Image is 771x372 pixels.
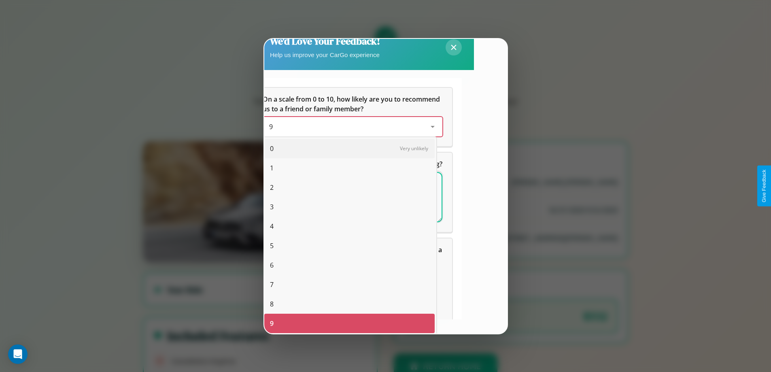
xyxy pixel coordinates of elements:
[400,145,428,152] span: Very unlikely
[264,255,435,275] div: 6
[263,117,442,136] div: On a scale from 0 to 10, how likely are you to recommend us to a friend or family member?
[270,49,380,60] p: Help us improve your CarGo experience
[270,34,380,48] h2: We'd Love Your Feedback!
[270,202,274,212] span: 3
[264,197,435,217] div: 3
[270,221,274,231] span: 4
[270,144,274,153] span: 0
[270,260,274,270] span: 6
[263,94,442,114] h5: On a scale from 0 to 10, how likely are you to recommend us to a friend or family member?
[264,333,435,353] div: 10
[264,178,435,197] div: 2
[264,294,435,314] div: 8
[264,217,435,236] div: 4
[263,159,442,168] span: What can we do to make your experience more satisfying?
[269,122,273,131] span: 9
[263,245,444,264] span: Which of the following features do you value the most in a vehicle?
[270,280,274,289] span: 7
[270,241,274,251] span: 5
[761,170,767,202] div: Give Feedback
[264,139,435,158] div: 0
[264,275,435,294] div: 7
[270,319,274,328] span: 9
[264,158,435,178] div: 1
[270,163,274,173] span: 1
[264,314,435,333] div: 9
[263,95,442,113] span: On a scale from 0 to 10, how likely are you to recommend us to a friend or family member?
[264,236,435,255] div: 5
[8,344,28,364] div: Open Intercom Messenger
[270,299,274,309] span: 8
[253,88,452,146] div: On a scale from 0 to 10, how likely are you to recommend us to a friend or family member?
[270,183,274,192] span: 2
